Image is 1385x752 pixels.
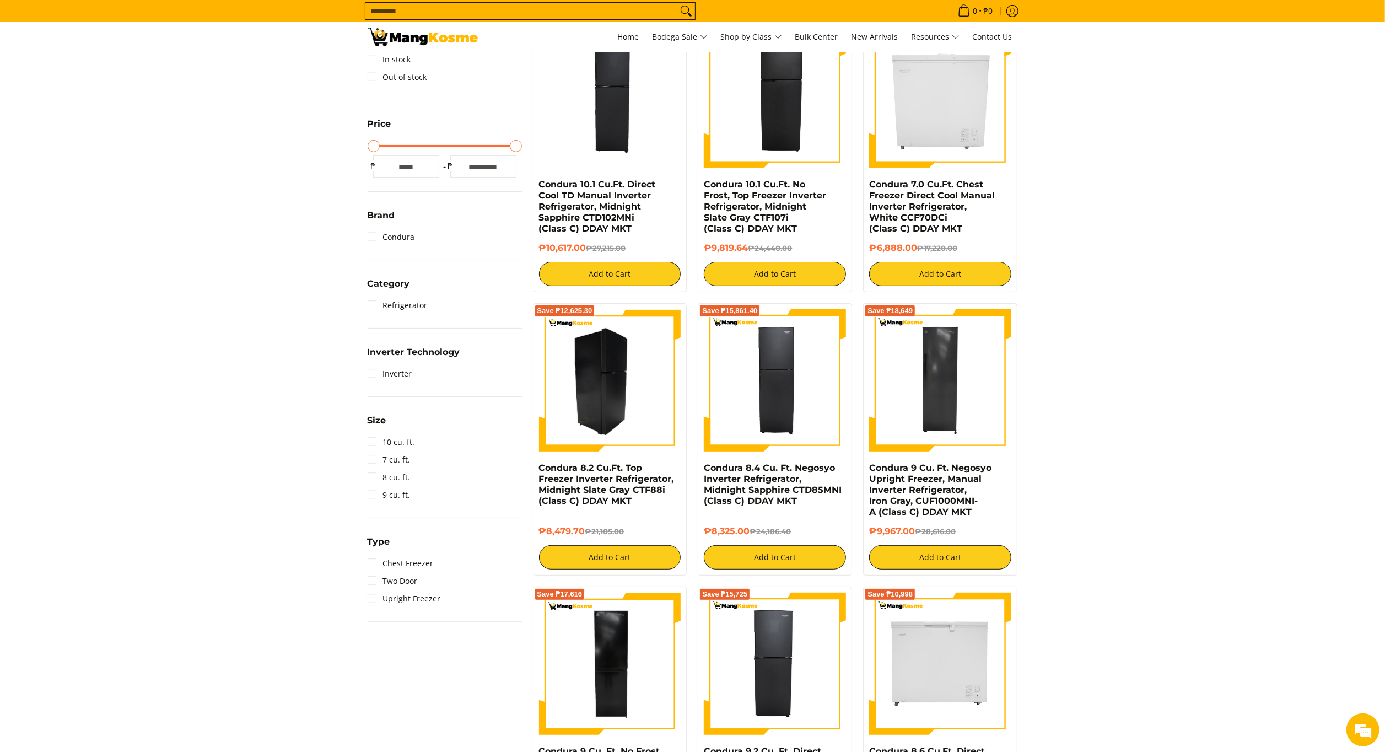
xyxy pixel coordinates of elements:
[368,538,390,555] summary: Open
[368,120,391,128] span: Price
[368,555,434,572] a: Chest Freezer
[704,463,842,506] a: Condura 8.4 Cu. Ft. Negosyo Inverter Refrigerator, Midnight Sapphire CTD85MNI (Class C) DDAY MKT
[955,5,996,17] span: •
[539,262,681,286] button: Add to Cart
[972,7,979,15] span: 0
[867,308,913,314] span: Save ₱18,649
[973,31,1012,42] span: Contact Us
[368,348,460,357] span: Inverter Technology
[750,527,791,536] del: ₱24,186.40
[368,120,391,137] summary: Open
[704,545,846,570] button: Add to Cart
[368,211,395,228] summary: Open
[704,243,846,254] h6: ₱9,819.64
[368,538,390,546] span: Type
[181,6,207,32] div: Minimize live chat window
[368,280,410,297] summary: Open
[917,244,957,253] del: ₱17,220.00
[790,22,844,52] a: Bulk Center
[6,301,210,340] textarea: Type your message and hit 'Enter'
[704,526,846,537] h6: ₱8,325.00
[368,416,386,433] summary: Open
[368,28,478,46] img: Class C Home &amp; Business Appliances: Up to 70% Off l Mang Kosme
[982,7,995,15] span: ₱0
[368,160,379,171] span: ₱
[539,526,681,537] h6: ₱8,479.70
[368,68,427,86] a: Out of stock
[64,139,152,250] span: We're online!
[368,469,411,486] a: 8 cu. ft.
[915,527,956,536] del: ₱28,616.00
[748,244,792,253] del: ₱24,440.00
[846,22,904,52] a: New Arrivals
[869,545,1011,570] button: Add to Cart
[869,243,1011,254] h6: ₱6,888.00
[869,526,1011,537] h6: ₱9,967.00
[869,593,1011,735] img: Condura 8.6 Cu.Ft. Direct Cool Chest Freezer Inverter Refrigerator, White CCF86DCI (Class C) DDAY...
[539,593,681,735] img: Condura 9 Cu. Ft. No Frost Bottom Freezer Inverter Refrigerator, Black Matte CBF-276i (Class C) D...
[869,463,991,517] a: Condura 9 Cu. Ft. Negosyo Upright Freezer, Manual Inverter Refrigerator, Iron Gray, CUF1000MNI-A ...
[539,26,681,168] img: Condura 10.1 Cu.Ft. Direct Cool TD Manual Inverter Refrigerator, Midnight Sapphire CTD102MNi (Cla...
[912,30,960,44] span: Resources
[57,62,185,76] div: Chat with us now
[795,31,838,42] span: Bulk Center
[368,297,428,314] a: Refrigerator
[585,527,624,536] del: ₱21,105.00
[702,591,747,598] span: Save ₱15,725
[368,451,411,469] a: 7 cu. ft.
[489,22,1018,52] nav: Main Menu
[867,591,913,598] span: Save ₱10,998
[539,243,681,254] h6: ₱10,617.00
[906,22,965,52] a: Resources
[445,160,456,171] span: ₱
[537,308,592,314] span: Save ₱12,625.30
[704,262,846,286] button: Add to Cart
[967,22,1018,52] a: Contact Us
[704,179,826,234] a: Condura 10.1 Cu.Ft. No Frost, Top Freezer Inverter Refrigerator, Midnight Slate Gray CTF107i (Cla...
[852,31,898,42] span: New Arrivals
[704,593,846,735] img: Condura 9.2 Cu. Ft. Direct Cool Inverter Refrigerator, Midnight Sapphire CTD93MNi (Class C) DDAY MKT
[612,22,645,52] a: Home
[869,26,1011,168] img: Condura 7.0 Cu.Ft. Chest Freezer Direct Cool Manual Inverter Refrigerator, White CCF70DCi (Class ...
[368,590,441,608] a: Upright Freezer
[647,22,713,52] a: Bodega Sale
[702,308,757,314] span: Save ₱15,861.40
[539,463,674,506] a: Condura 8.2 Cu.Ft. Top Freezer Inverter Refrigerator, Midnight Slate Gray CTF88i (Class C) DDAY MKT
[715,22,788,52] a: Shop by Class
[368,365,412,383] a: Inverter
[721,30,782,44] span: Shop by Class
[368,486,411,504] a: 9 cu. ft.
[368,572,418,590] a: Two Door
[618,31,639,42] span: Home
[653,30,708,44] span: Bodega Sale
[368,280,410,288] span: Category
[704,26,846,168] img: Condura 10.1 Cu.Ft. No Frost, Top Freezer Inverter Refrigerator, Midnight Slate Gray CTF107i (Cla...
[368,51,411,68] a: In stock
[539,309,681,452] img: Condura 8.2 Cu.Ft. Top Freezer Inverter Refrigerator, Midnight Slate Gray CTF88i (Class C) DDAY M...
[539,545,681,570] button: Add to Cart
[869,309,1011,452] img: Condura 9 Cu. Ft. Negosyo Upright Freezer, Manual Inverter Refrigerator, Iron Gray, CUF1000MNI-A ...
[586,244,626,253] del: ₱27,215.00
[368,416,386,425] span: Size
[368,228,415,246] a: Condura
[368,211,395,220] span: Brand
[677,3,695,19] button: Search
[537,591,583,598] span: Save ₱17,616
[869,179,995,234] a: Condura 7.0 Cu.Ft. Chest Freezer Direct Cool Manual Inverter Refrigerator, White CCF70DCi (Class ...
[368,433,415,451] a: 10 cu. ft.
[869,262,1011,286] button: Add to Cart
[704,309,846,452] img: Condura 8.4 Cu. Ft. Negosyo Inverter Refrigerator, Midnight Sapphire CTD85MNI (Class C) DDAY MKT
[368,348,460,365] summary: Open
[539,179,656,234] a: Condura 10.1 Cu.Ft. Direct Cool TD Manual Inverter Refrigerator, Midnight Sapphire CTD102MNi (Cla...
